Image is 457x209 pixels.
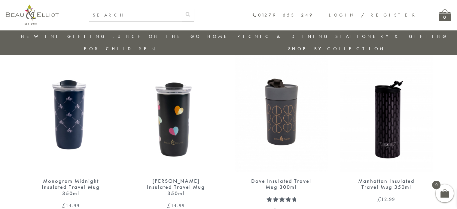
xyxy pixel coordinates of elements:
[267,196,296,202] div: Rated 5.00 out of 5
[340,52,433,172] img: Manhattan Stainless Steel Drinks Bottle
[235,52,328,172] img: Dove Grande Travel Mug 450ml
[89,9,182,21] input: SEARCH
[35,178,107,197] div: Monogram Midnight Insulated Travel Mug 350ml
[350,178,422,190] div: Manhattan Insulated Travel Mug 350ml
[67,33,106,39] a: Gifting
[140,178,212,197] div: [PERSON_NAME] Insulated Travel Mug 350ml
[245,178,317,190] div: Dove Insulated Travel Mug 300ml
[6,5,59,25] img: logo
[432,181,440,189] span: 0
[377,195,395,203] bdi: 12.99
[129,52,223,208] a: Emily Insulated Travel Mug Emily Heart Travel Mug [PERSON_NAME] Insulated Travel Mug 350ml £14.99
[84,46,157,52] a: For Children
[62,202,80,209] bdi: 14.99
[24,52,117,208] a: Monogram Midnight Travel Mug Monogram Midnight Insulated Travel Mug 350ml £14.99
[377,195,381,203] span: £
[439,9,451,21] a: 0
[167,202,185,209] bdi: 14.99
[207,33,231,39] a: Home
[167,202,171,209] span: £
[288,46,385,52] a: Shop by collection
[112,33,201,39] a: Lunch On The Go
[335,33,448,39] a: Stationery & Gifting
[62,202,66,209] span: £
[329,12,418,18] a: Login / Register
[21,33,61,39] a: New in!
[252,13,314,18] a: 01279 653 249
[129,52,223,172] img: Emily Insulated Travel Mug Emily Heart Travel Mug
[24,52,117,172] img: Monogram Midnight Travel Mug
[237,33,329,39] a: Picnic & Dining
[340,52,433,202] a: Manhattan Stainless Steel Drinks Bottle Manhattan Insulated Travel Mug 350ml £12.99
